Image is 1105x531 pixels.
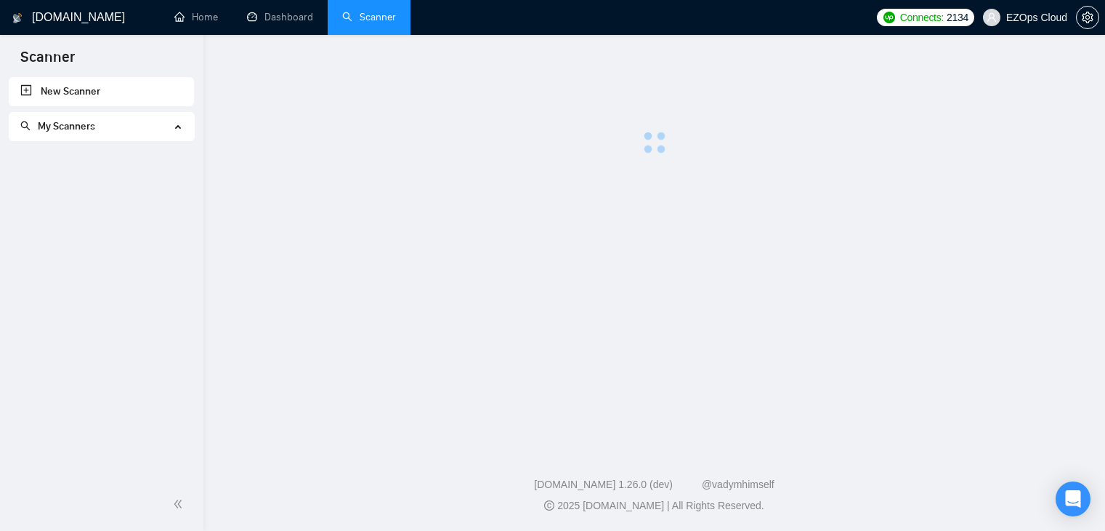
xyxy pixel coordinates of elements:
[900,9,944,25] span: Connects:
[987,12,997,23] span: user
[1077,12,1098,23] span: setting
[544,500,554,511] span: copyright
[215,498,1093,514] div: 2025 [DOMAIN_NAME] | All Rights Reserved.
[1076,12,1099,23] a: setting
[1076,6,1099,29] button: setting
[883,12,895,23] img: upwork-logo.png
[947,9,968,25] span: 2134
[702,479,774,490] a: @vadymhimself
[1056,482,1090,516] div: Open Intercom Messenger
[534,479,673,490] a: [DOMAIN_NAME] 1.26.0 (dev)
